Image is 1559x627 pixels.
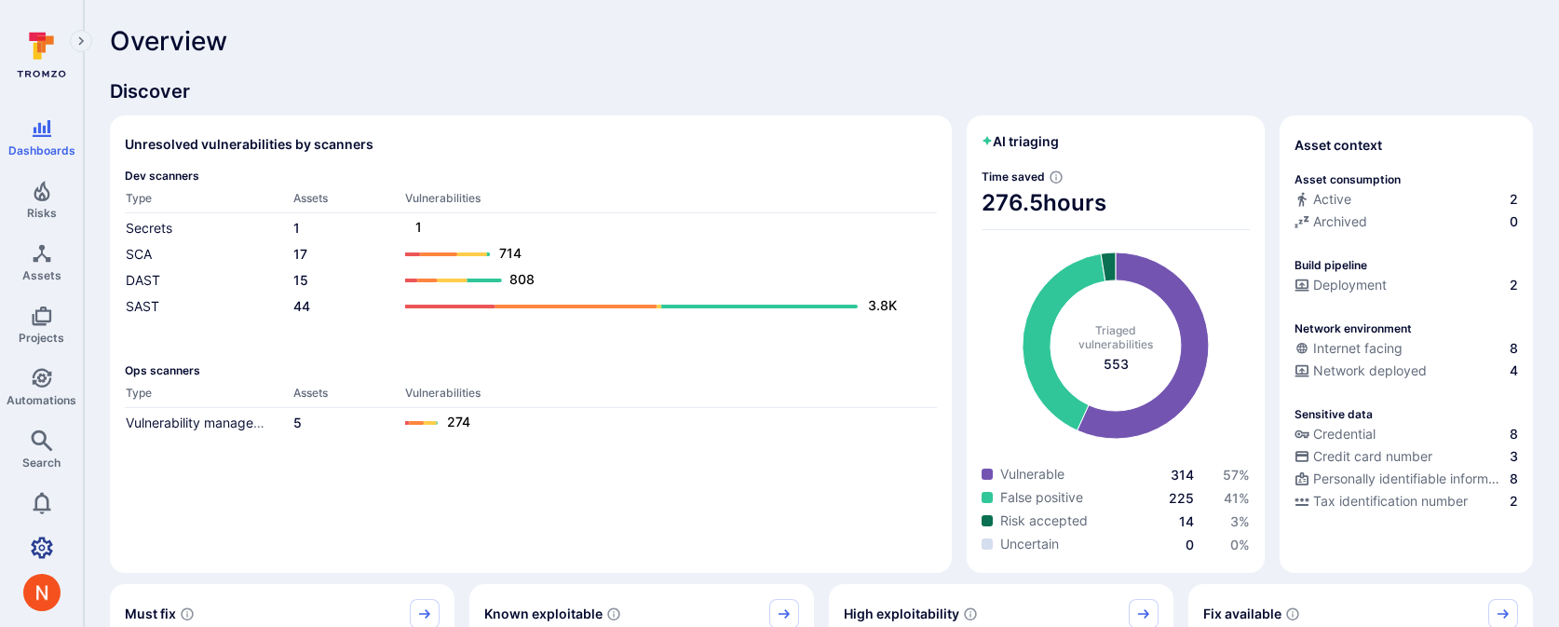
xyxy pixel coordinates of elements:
[1000,465,1064,484] span: Vulnerable
[1295,492,1518,511] a: Tax identification number2
[1295,172,1401,186] p: Asset consumption
[292,385,404,408] th: Assets
[1295,470,1518,492] div: Evidence indicative of processing personally identifiable information
[1313,361,1427,380] span: Network deployed
[1000,535,1059,553] span: Uncertain
[1295,190,1351,209] div: Active
[1295,321,1412,335] p: Network environment
[23,574,61,611] div: Neeren Patki
[1295,339,1518,358] a: Internet facing8
[1313,339,1403,358] span: Internet facing
[405,243,918,266] a: 714
[1313,190,1351,209] span: Active
[293,415,302,430] a: 5
[982,188,1250,218] span: 276.5 hours
[1295,339,1403,358] div: Internet facing
[180,607,195,621] svg: Risk score >=40 , missed SLA
[1186,537,1194,552] span: 0
[1510,339,1518,358] span: 8
[1171,467,1194,483] a: 314
[405,217,918,239] a: 1
[1313,447,1432,466] span: Credit card number
[293,272,308,288] a: 15
[126,415,284,430] a: Vulnerability management
[293,246,307,262] a: 17
[126,246,152,262] a: SCA
[1295,258,1367,272] p: Build pipeline
[1313,470,1506,488] span: Personally identifiable information (PII)
[125,169,937,183] span: Dev scanners
[499,245,522,261] text: 714
[1223,467,1250,483] span: 57 %
[1313,212,1367,231] span: Archived
[1179,513,1194,529] a: 14
[1510,212,1518,231] span: 0
[1295,190,1518,212] div: Commits seen in the last 180 days
[23,574,61,611] img: ACg8ocIprwjrgDQnDsNSk9Ghn5p5-B8DpAKWoJ5Gi9syOE4K59tr4Q=s96-c
[1230,513,1250,529] a: 3%
[1295,276,1518,294] a: Deployment2
[1295,212,1367,231] div: Archived
[1224,490,1250,506] a: 41%
[1510,470,1518,488] span: 8
[1295,361,1518,384] div: Evidence that the asset is packaged and deployed somewhere
[126,298,159,314] a: SAST
[1295,212,1518,235] div: Code repository is archived
[1295,470,1506,488] div: Personally identifiable information (PII)
[1295,492,1518,514] div: Evidence indicative of processing tax identification numbers
[8,143,75,157] span: Dashboards
[70,30,92,52] button: Expand navigation menu
[868,297,897,313] text: 3.8K
[1313,492,1468,511] span: Tax identification number
[1223,467,1250,483] a: 57%
[606,607,621,621] svg: Confirmed exploitable by KEV
[110,26,227,56] span: Overview
[963,607,978,621] svg: EPSS score ≥ 0.7
[1510,447,1518,466] span: 3
[415,219,422,235] text: 1
[19,331,64,345] span: Projects
[1295,276,1387,294] div: Deployment
[1230,537,1250,552] span: 0 %
[1104,355,1129,374] span: total
[1510,492,1518,511] span: 2
[1224,490,1250,506] span: 41 %
[1295,425,1518,443] a: Credential8
[1510,276,1518,294] span: 2
[1230,537,1250,552] a: 0%
[7,393,76,407] span: Automations
[22,268,61,282] span: Assets
[75,34,88,49] i: Expand navigation menu
[982,132,1059,151] h2: AI triaging
[1230,513,1250,529] span: 3 %
[1313,276,1387,294] span: Deployment
[1295,212,1518,231] a: Archived0
[1295,447,1518,466] a: Credit card number3
[484,605,603,623] span: Known exploitable
[1295,407,1373,421] p: Sensitive data
[1313,425,1376,443] span: Credential
[405,295,918,318] a: 3.8K
[125,190,292,213] th: Type
[125,385,292,408] th: Type
[1295,361,1427,380] div: Network deployed
[1000,488,1083,507] span: False positive
[1295,276,1518,298] div: Configured deployment pipeline
[1510,190,1518,209] span: 2
[1169,490,1194,506] span: 225
[405,269,918,292] a: 808
[1510,361,1518,380] span: 4
[292,190,404,213] th: Assets
[1295,136,1382,155] span: Asset context
[126,220,172,236] a: Secrets
[27,206,57,220] span: Risks
[125,135,373,154] h2: Unresolved vulnerabilities by scanners
[509,271,535,287] text: 808
[447,414,470,429] text: 274
[844,605,959,623] span: High exploitability
[1295,492,1468,511] div: Tax identification number
[1295,190,1518,209] a: Active2
[22,456,61,470] span: Search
